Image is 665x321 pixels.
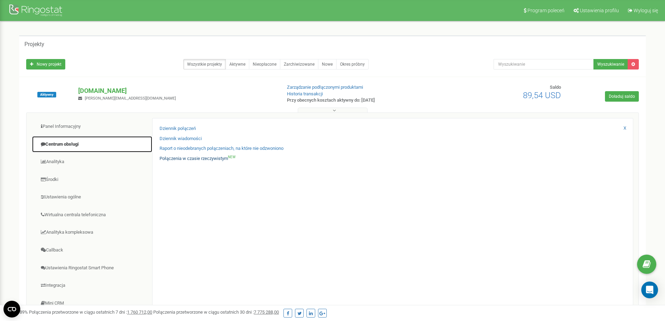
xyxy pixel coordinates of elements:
a: Zarządzanie podłączonymi produktami [287,85,363,90]
a: Integracja [32,277,153,294]
h5: Projekty [24,41,44,48]
button: Open CMP widget [3,301,20,318]
span: Połączenia przetworzone w ciągu ostatnich 30 dni : [153,309,279,315]
input: Wyszukiwanie [494,59,594,70]
a: Nowe [318,59,337,70]
a: X [623,125,626,132]
a: Dziennik połączeń [160,125,196,132]
a: Ustawienia Ringostat Smart Phone [32,260,153,277]
a: Aktywne [226,59,249,70]
span: Wyloguj się [634,8,658,13]
span: Saldo [550,85,561,90]
span: Ustawienia profilu [580,8,619,13]
a: Callback [32,242,153,259]
a: Wirtualna centrala telefoniczna [32,206,153,224]
div: Open Intercom Messenger [641,282,658,298]
a: Historia transakcji [287,91,323,96]
span: Program poleceń [527,8,564,13]
a: Mini CRM [32,295,153,312]
u: 1 760 712,00 [127,309,152,315]
button: Wyszukiwanie [593,59,628,70]
a: Środki [32,171,153,188]
u: 7 775 288,00 [254,309,279,315]
span: 89,54 USD [523,90,561,100]
span: Połączenia przetworzone w ciągu ostatnich 7 dni : [29,309,152,315]
a: Analityka [32,153,153,170]
a: Raport o nieodebranych połączeniach, na które nie odzwoniono [160,145,283,152]
a: Nowy projekt [26,59,65,70]
a: Zarchiwizowane [280,59,318,70]
span: [PERSON_NAME][EMAIL_ADDRESS][DOMAIN_NAME] [85,96,176,101]
a: Panel Informacyjny [32,118,153,135]
sup: NEW [228,155,236,159]
a: Połączenia w czasie rzeczywistymNEW [160,155,236,162]
span: Aktywny [37,92,56,97]
p: [DOMAIN_NAME] [78,86,275,95]
a: Wszystkie projekty [183,59,226,70]
p: Przy obecnych kosztach aktywny do: [DATE] [287,97,432,104]
a: Doładuj saldo [605,91,639,102]
a: Centrum obsługi [32,136,153,153]
a: Dziennik wiadomości [160,136,202,142]
a: Nieopłacone [249,59,280,70]
a: Analityka kompleksowa [32,224,153,241]
a: Okres próbny [336,59,369,70]
a: Ustawienia ogólne [32,189,153,206]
